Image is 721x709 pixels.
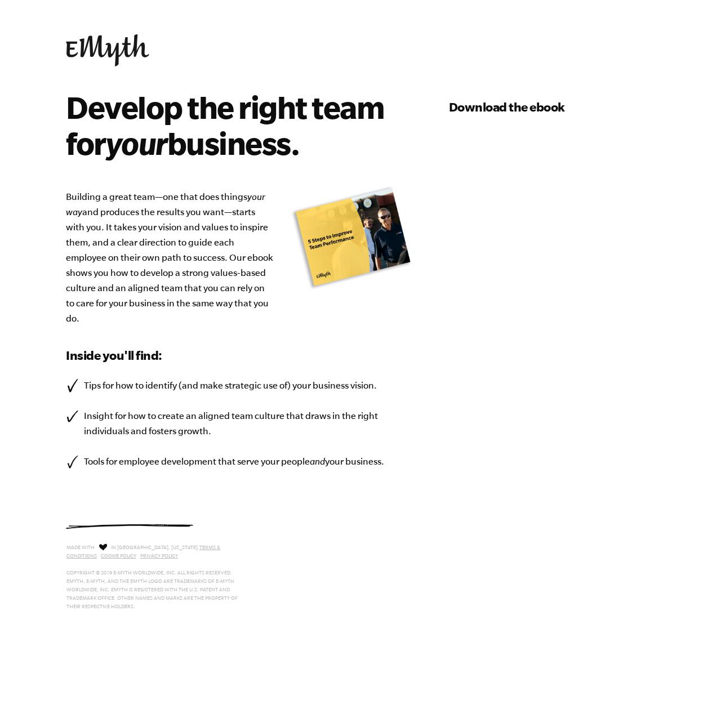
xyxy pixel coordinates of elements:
i: your [106,126,167,160]
p: Made with in [GEOGRAPHIC_DATA], [US_STATE]. Copyright © 2019 E-Myth Worldwide, Inc. All rights re... [66,542,245,611]
h3: Inside you'll find: [66,346,415,364]
li: Tools for employee development that serve your people your business. [66,454,415,469]
a: Privacy Policy [140,553,178,559]
img: emyth-business-coaching-free-employee-ebook [291,179,415,295]
i: your way [66,191,265,217]
a: Cookie Policy [101,553,136,559]
li: Insight for how to create an aligned team culture that draws in the right individuals and fosters... [66,408,415,439]
li: Tips for how to identify (and make strategic use of) your business vision. [66,378,415,393]
p: Building a great team—one that does things and produces the results you want—starts with you. It ... [66,189,415,326]
h2: Develop the right team for business. [66,89,399,161]
em: and [310,456,325,466]
img: Love [99,543,107,551]
a: Terms & Conditions [66,545,220,559]
img: EMyth [66,34,149,66]
h3: Download the ebook [449,98,655,116]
